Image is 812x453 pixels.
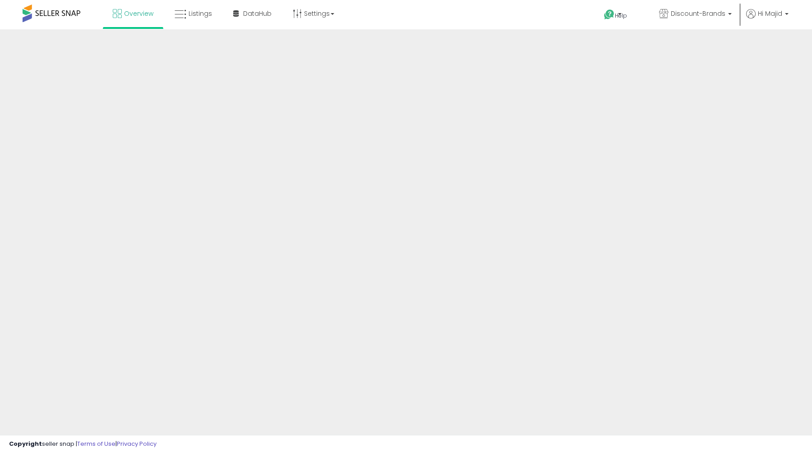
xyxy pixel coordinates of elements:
span: Listings [189,9,212,18]
span: DataHub [243,9,272,18]
span: Hi Majid [758,9,782,18]
a: Help [597,2,645,29]
i: Get Help [604,9,615,20]
span: Discount-Brands [671,9,725,18]
a: Hi Majid [746,9,789,29]
span: Overview [124,9,153,18]
span: Help [615,12,627,19]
